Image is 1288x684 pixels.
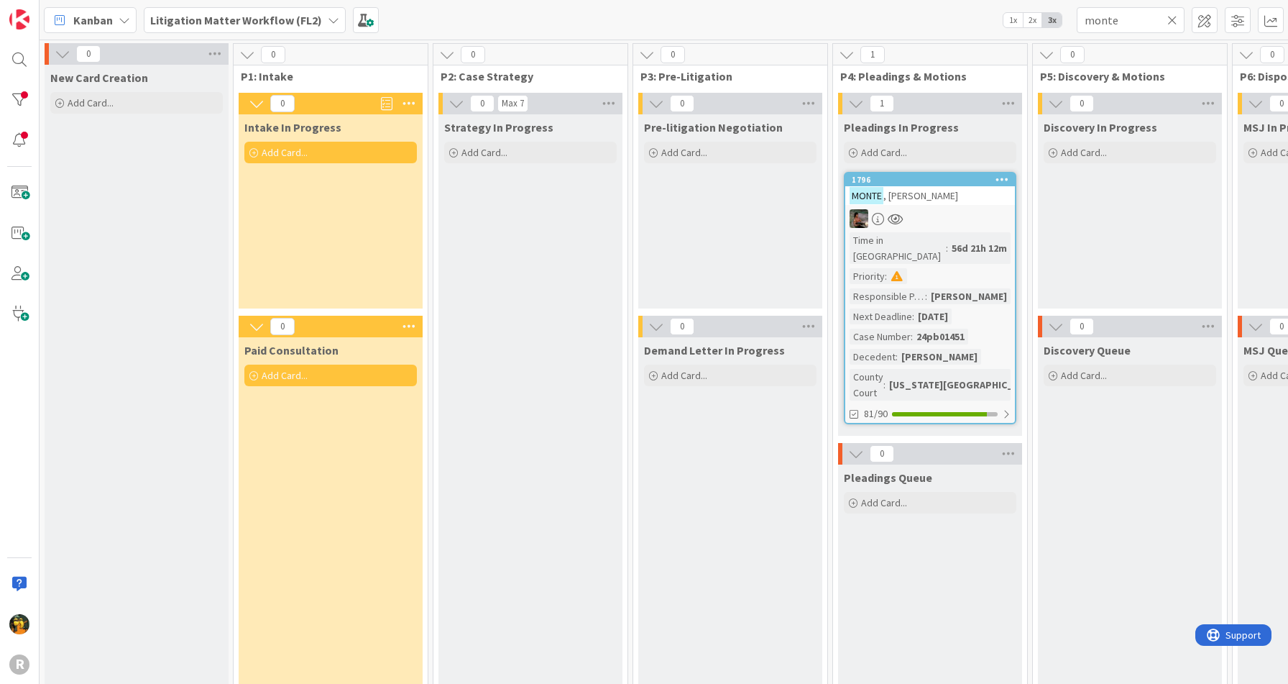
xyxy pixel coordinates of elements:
span: 0 [1069,318,1094,335]
img: Visit kanbanzone.com [9,9,29,29]
span: Paid Consultation [244,343,339,357]
span: Add Card... [262,146,308,159]
img: MW [850,209,868,228]
div: Max 7 [502,100,524,107]
span: 0 [470,95,494,112]
span: 0 [661,46,685,63]
div: R [9,655,29,675]
span: 0 [670,318,694,335]
span: 0 [261,46,285,63]
div: 1796 [852,175,1015,185]
span: 0 [1060,46,1085,63]
span: 0 [1260,46,1284,63]
span: : [883,377,885,393]
div: [PERSON_NAME] [927,288,1011,304]
span: 2x [1023,13,1042,27]
span: P3: Pre-Litigation [640,69,809,83]
span: Intake In Progress [244,120,341,134]
div: Next Deadline [850,309,912,324]
span: Add Card... [861,146,907,159]
span: Support [30,2,65,19]
span: 1 [860,46,885,63]
span: Add Card... [661,146,707,159]
span: Add Card... [1061,369,1107,382]
span: Pleadings In Progress [844,120,959,134]
mark: MONTE [850,187,883,204]
div: MW [845,209,1015,228]
span: 0 [870,445,894,462]
span: Add Card... [861,496,907,509]
span: Pleadings Queue [844,470,932,485]
span: 0 [1069,95,1094,112]
span: : [885,268,887,284]
span: 0 [76,45,101,63]
input: Quick Filter... [1077,7,1184,33]
div: 1796MONTE, [PERSON_NAME] [845,173,1015,205]
div: [US_STATE][GEOGRAPHIC_DATA] [885,377,1044,393]
span: : [946,240,948,256]
span: : [925,288,927,304]
span: 0 [270,318,295,335]
span: P1: Intake [241,69,410,83]
div: Responsible Paralegal [850,288,925,304]
div: [DATE] [914,309,952,324]
span: 81/90 [864,406,888,421]
div: Priority [850,268,885,284]
span: Discovery In Progress [1044,120,1157,134]
div: 56d 21h 12m [948,240,1011,256]
div: 1796 [845,173,1015,186]
div: 24pb01451 [913,329,968,345]
span: 3x [1042,13,1062,27]
span: Add Card... [661,369,707,382]
span: Pre-litigation Negotiation [644,120,783,134]
span: New Card Creation [50,70,148,85]
span: Strategy In Progress [444,120,553,134]
span: Add Card... [1061,146,1107,159]
span: : [911,329,913,345]
span: : [912,309,914,324]
span: P2: Case Strategy [441,69,609,83]
span: Add Card... [262,369,308,382]
div: Time in [GEOGRAPHIC_DATA] [850,232,946,264]
b: Litigation Matter Workflow (FL2) [150,13,322,27]
span: P4: Pleadings & Motions [840,69,1009,83]
span: 1x [1003,13,1023,27]
span: : [896,349,898,365]
span: , [PERSON_NAME] [883,189,958,202]
div: Decedent [850,349,896,365]
span: Demand Letter In Progress [644,343,785,357]
div: [PERSON_NAME] [898,349,981,365]
span: 1 [870,95,894,112]
img: MR [9,614,29,634]
span: Add Card... [68,96,114,109]
span: Kanban [73,12,113,29]
span: 0 [670,95,694,112]
span: P5: Discovery & Motions [1040,69,1209,83]
span: 0 [270,95,295,112]
span: Discovery Queue [1044,343,1131,357]
div: County Court [850,369,883,401]
span: 0 [461,46,485,63]
span: Add Card... [461,146,507,159]
div: Case Number [850,329,911,345]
